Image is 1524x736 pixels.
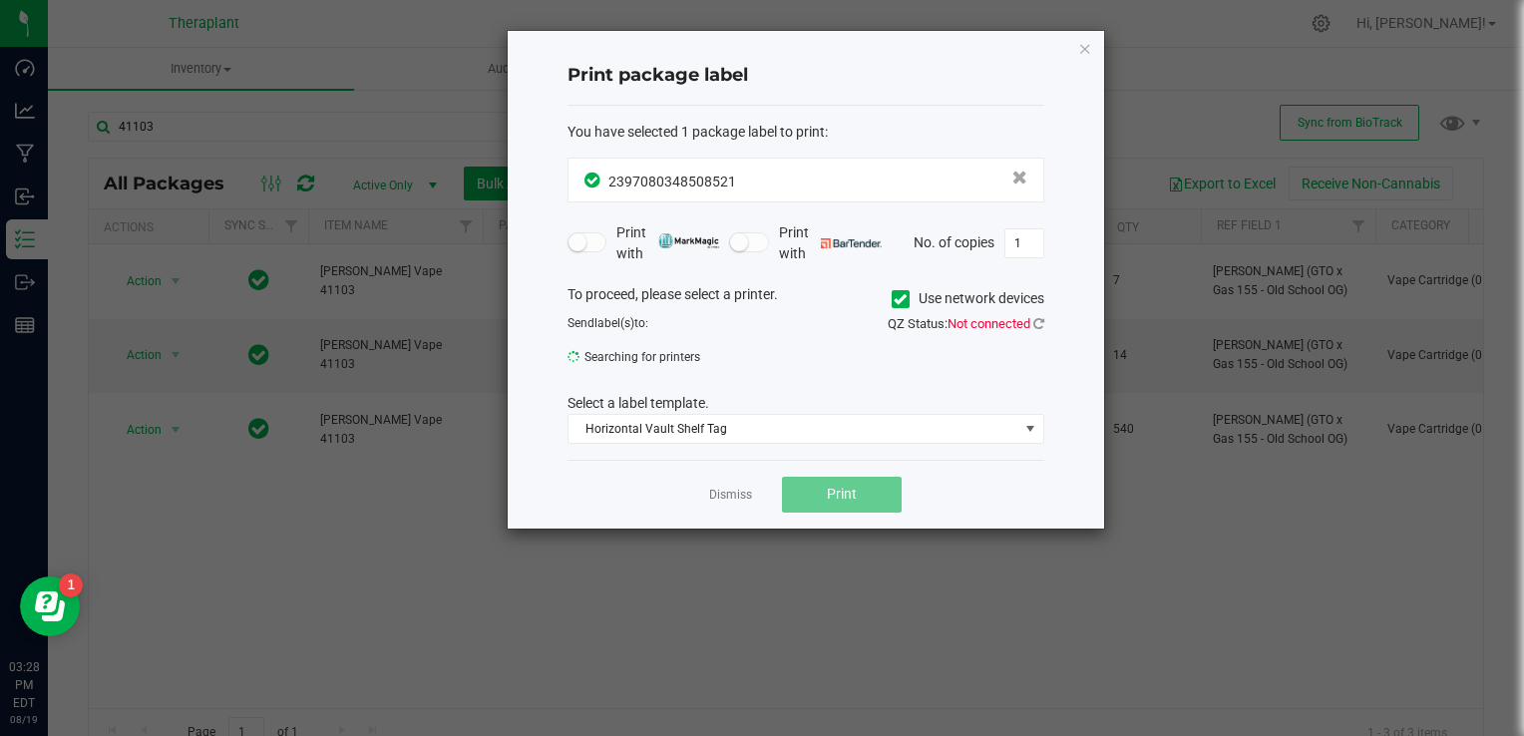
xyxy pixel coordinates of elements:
[914,233,994,249] span: No. of copies
[948,316,1030,331] span: Not connected
[779,222,882,264] span: Print with
[568,124,825,140] span: You have selected 1 package label to print
[782,477,902,513] button: Print
[616,222,719,264] span: Print with
[568,316,648,330] span: Send to:
[594,316,634,330] span: label(s)
[59,573,83,597] iframe: Resource center unread badge
[569,415,1018,443] span: Horizontal Vault Shelf Tag
[608,174,736,189] span: 2397080348508521
[553,284,1059,314] div: To proceed, please select a printer.
[584,170,603,190] span: In Sync
[821,238,882,248] img: bartender.png
[568,342,791,372] span: Searching for printers
[568,122,1044,143] div: :
[709,487,752,504] a: Dismiss
[553,393,1059,414] div: Select a label template.
[892,288,1044,309] label: Use network devices
[827,486,857,502] span: Print
[568,63,1044,89] h4: Print package label
[888,316,1044,331] span: QZ Status:
[658,233,719,248] img: mark_magic_cybra.png
[20,576,80,636] iframe: Resource center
